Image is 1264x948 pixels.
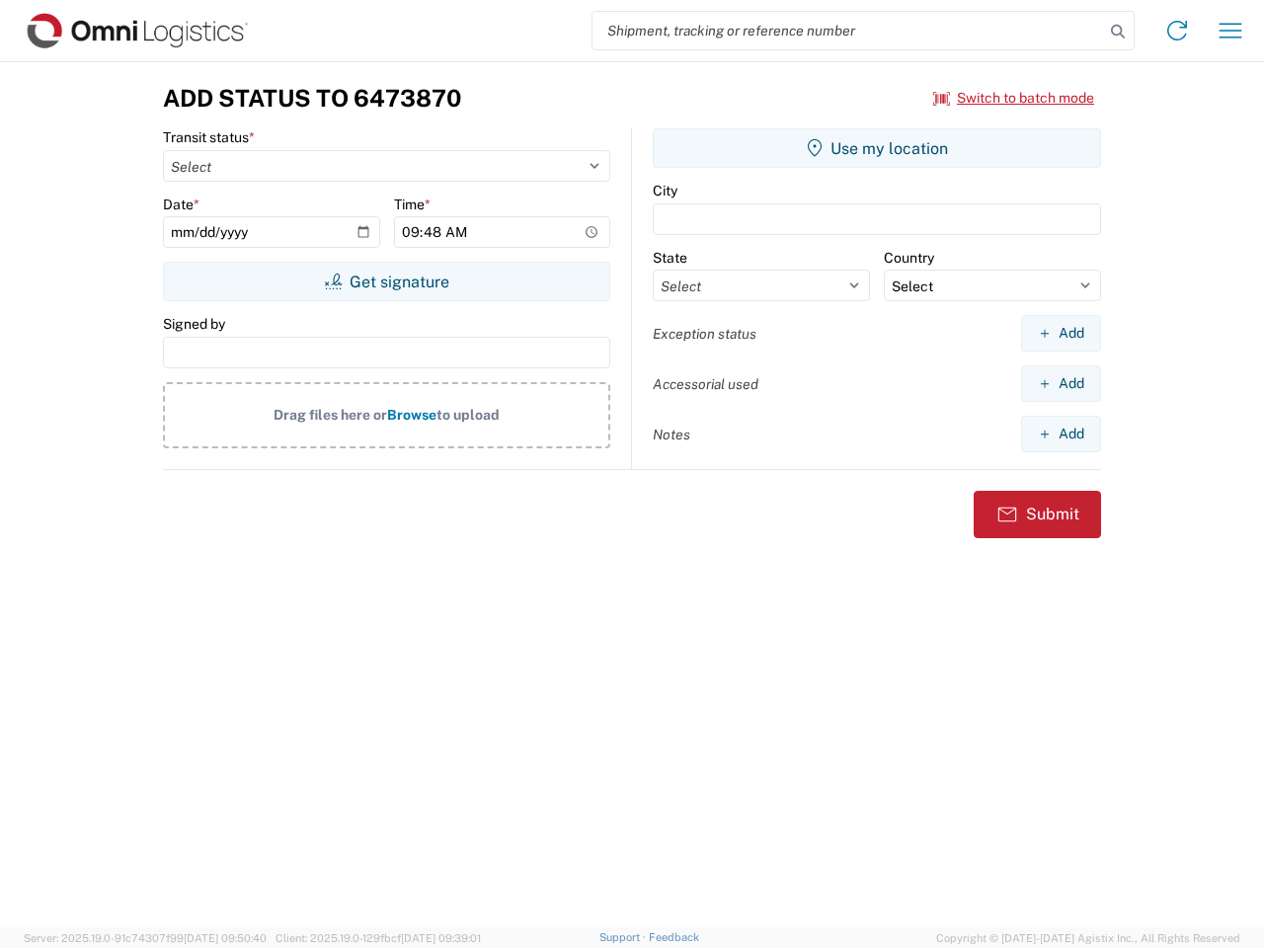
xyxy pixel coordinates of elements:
[24,932,267,944] span: Server: 2025.19.0-91c74307f99
[436,407,500,423] span: to upload
[1021,315,1101,352] button: Add
[653,375,758,393] label: Accessorial used
[163,262,610,301] button: Get signature
[276,932,481,944] span: Client: 2025.19.0-129fbcf
[1021,365,1101,402] button: Add
[274,407,387,423] span: Drag files here or
[974,491,1101,538] button: Submit
[163,196,199,213] label: Date
[184,932,267,944] span: [DATE] 09:50:40
[401,932,481,944] span: [DATE] 09:39:01
[394,196,431,213] label: Time
[1021,416,1101,452] button: Add
[653,182,677,199] label: City
[653,426,690,443] label: Notes
[387,407,436,423] span: Browse
[592,12,1104,49] input: Shipment, tracking or reference number
[163,315,225,333] label: Signed by
[599,931,649,943] a: Support
[884,249,934,267] label: Country
[653,249,687,267] label: State
[933,82,1094,115] button: Switch to batch mode
[163,128,255,146] label: Transit status
[649,931,699,943] a: Feedback
[653,128,1101,168] button: Use my location
[653,325,756,343] label: Exception status
[163,84,461,113] h3: Add Status to 6473870
[936,929,1240,947] span: Copyright © [DATE]-[DATE] Agistix Inc., All Rights Reserved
